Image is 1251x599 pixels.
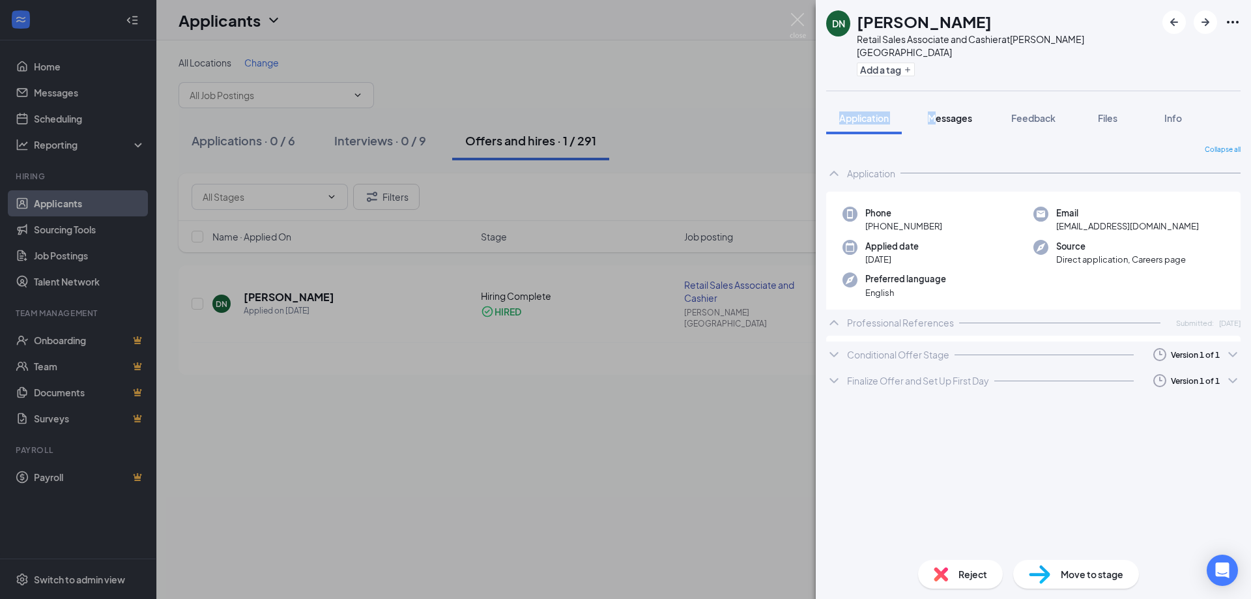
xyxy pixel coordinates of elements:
[865,207,942,220] span: Phone
[1164,112,1182,124] span: Info
[832,17,845,30] div: DN
[928,112,972,124] span: Messages
[847,348,949,361] div: Conditional Offer Stage
[1056,220,1199,233] span: [EMAIL_ADDRESS][DOMAIN_NAME]
[1162,10,1186,34] button: ArrowLeftNew
[826,373,842,388] svg: ChevronDown
[1056,240,1186,253] span: Source
[1225,14,1241,30] svg: Ellipses
[865,220,942,233] span: [PHONE_NUMBER]
[1194,10,1217,34] button: ArrowRight
[1011,112,1056,124] span: Feedback
[1152,373,1168,388] svg: Clock
[1207,555,1238,586] div: Open Intercom Messenger
[1171,349,1220,360] div: Version 1 of 1
[847,167,895,180] div: Application
[904,66,912,74] svg: Plus
[1225,347,1241,362] svg: ChevronDown
[1198,14,1213,30] svg: ArrowRight
[1098,112,1117,124] span: Files
[826,166,842,181] svg: ChevronUp
[857,63,915,76] button: PlusAdd a tag
[1061,567,1123,581] span: Move to stage
[839,112,889,124] span: Application
[1176,317,1214,329] span: Submitted:
[847,316,954,329] div: Professional References
[1056,253,1186,266] span: Direct application, Careers page
[857,10,992,33] h1: [PERSON_NAME]
[1225,373,1241,388] svg: ChevronDown
[958,567,987,581] span: Reject
[865,272,946,285] span: Preferred language
[826,315,842,330] svg: ChevronUp
[857,33,1156,59] div: Retail Sales Associate and Cashier at [PERSON_NAME][GEOGRAPHIC_DATA]
[1056,207,1199,220] span: Email
[865,240,919,253] span: Applied date
[1152,347,1168,362] svg: Clock
[1205,145,1241,155] span: Collapse all
[1166,14,1182,30] svg: ArrowLeftNew
[847,374,989,387] div: Finalize Offer and Set Up First Day
[1219,317,1241,329] span: [DATE]
[865,253,919,266] span: [DATE]
[1171,375,1220,387] div: Version 1 of 1
[826,347,842,362] svg: ChevronDown
[865,286,946,299] span: English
